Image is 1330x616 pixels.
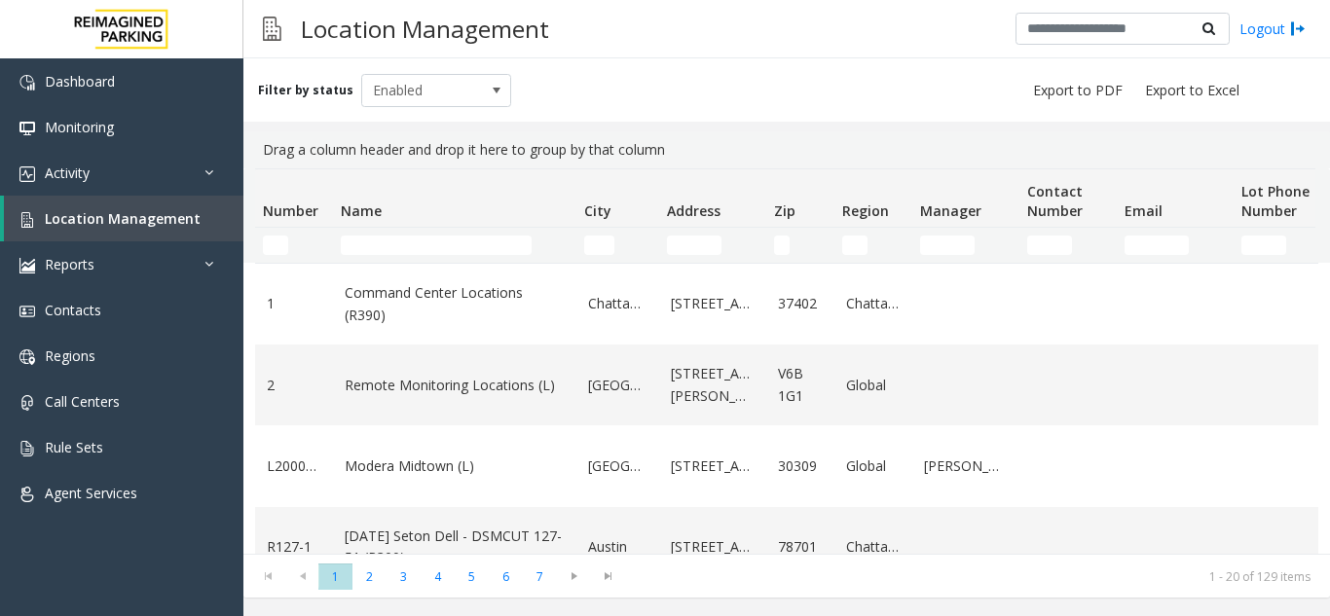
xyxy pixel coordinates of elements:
[584,201,611,220] span: City
[766,228,834,263] td: Zip Filter
[924,455,1008,477] a: [PERSON_NAME]
[19,166,35,182] img: 'icon'
[45,484,137,502] span: Agent Services
[345,375,565,396] a: Remote Monitoring Locations (L)
[19,304,35,319] img: 'icon'
[45,163,90,182] span: Activity
[291,5,559,53] h3: Location Management
[588,375,647,396] a: [GEOGRAPHIC_DATA]
[576,228,659,263] td: City Filter
[561,568,587,584] span: Go to the next page
[834,228,912,263] td: Region Filter
[588,455,647,477] a: [GEOGRAPHIC_DATA]
[778,363,823,407] a: V6B 1G1
[1125,201,1163,220] span: Email
[1239,18,1306,39] a: Logout
[920,201,981,220] span: Manager
[588,536,647,558] a: Austin
[846,455,901,477] a: Global
[1137,77,1247,104] button: Export to Excel
[591,562,625,590] span: Go to the last page
[912,228,1019,263] td: Manager Filter
[255,131,1318,168] div: Drag a column header and drop it here to group by that column
[1027,182,1083,220] span: Contact Number
[584,236,614,255] input: City Filter
[659,228,766,263] td: Address Filter
[45,392,120,411] span: Call Centers
[267,375,321,396] a: 2
[774,236,790,255] input: Zip Filter
[846,536,901,558] a: Chattanooga
[778,536,823,558] a: 78701
[45,118,114,136] span: Monitoring
[671,455,755,477] a: [STREET_ADDRESS]
[846,293,901,314] a: Chattanooga
[920,236,975,255] input: Manager Filter
[345,455,565,477] a: Modera Midtown (L)
[455,563,489,590] span: Page 5
[842,236,868,255] input: Region Filter
[1033,81,1123,100] span: Export to PDF
[1019,228,1117,263] td: Contact Number Filter
[671,363,755,407] a: [STREET_ADDRESS][PERSON_NAME]
[333,228,576,263] td: Name Filter
[774,201,795,220] span: Zip
[345,282,565,326] a: Command Center Locations (R390)
[1290,18,1306,39] img: logout
[778,455,823,477] a: 30309
[341,236,532,255] input: Name Filter
[595,568,621,584] span: Go to the last page
[588,293,647,314] a: Chattanooga
[1145,81,1239,100] span: Export to Excel
[267,455,321,477] a: L20000500
[318,563,352,590] span: Page 1
[19,121,35,136] img: 'icon'
[263,5,281,53] img: pageIcon
[45,346,95,365] span: Regions
[19,75,35,91] img: 'icon'
[45,255,94,273] span: Reports
[846,375,901,396] a: Global
[523,563,557,590] span: Page 7
[263,236,288,255] input: Number Filter
[842,201,889,220] span: Region
[637,568,1311,585] kendo-pager-info: 1 - 20 of 129 items
[255,228,333,263] td: Number Filter
[671,536,755,558] a: [STREET_ADDRESS]
[1241,236,1286,255] input: Lot Phone Number Filter
[667,201,720,220] span: Address
[1241,182,1310,220] span: Lot Phone Number
[243,168,1330,554] div: Data table
[421,563,455,590] span: Page 4
[345,525,565,569] a: [DATE] Seton Dell - DSMCUT 127-51 (R390)
[557,562,591,590] span: Go to the next page
[1125,236,1189,255] input: Email Filter
[45,72,115,91] span: Dashboard
[267,293,321,314] a: 1
[362,75,481,106] span: Enabled
[1027,236,1072,255] input: Contact Number Filter
[19,487,35,502] img: 'icon'
[667,236,721,255] input: Address Filter
[19,395,35,411] img: 'icon'
[263,201,318,220] span: Number
[387,563,421,590] span: Page 3
[489,563,523,590] span: Page 6
[258,82,353,99] label: Filter by status
[45,209,201,228] span: Location Management
[1025,77,1130,104] button: Export to PDF
[19,212,35,228] img: 'icon'
[267,536,321,558] a: R127-1
[1117,228,1234,263] td: Email Filter
[341,201,382,220] span: Name
[19,258,35,273] img: 'icon'
[45,301,101,319] span: Contacts
[352,563,387,590] span: Page 2
[671,293,755,314] a: [STREET_ADDRESS]
[45,438,103,456] span: Rule Sets
[778,293,823,314] a: 37402
[19,349,35,365] img: 'icon'
[4,196,243,241] a: Location Management
[19,441,35,456] img: 'icon'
